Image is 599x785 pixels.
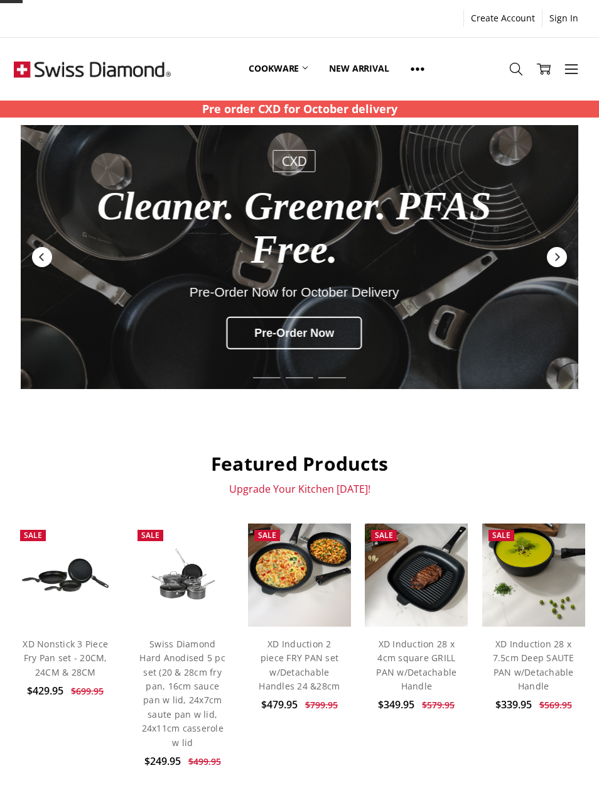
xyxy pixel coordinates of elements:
span: $349.95 [378,698,414,711]
a: Create Account [464,9,542,27]
div: Cleaner. Greener. PFAS Free. [94,185,495,272]
span: $499.95 [188,755,221,767]
div: Slide 2 of 6 [283,370,316,386]
span: $249.95 [144,754,181,768]
span: $569.95 [539,699,572,711]
img: XD Nonstick 3 Piece Fry Pan set - 20CM, 24CM & 28CM [14,549,117,601]
a: XD Induction 28 x 4cm square GRILL PAN w/Detachable Handle [376,638,456,692]
div: Slide 1 of 6 [251,370,283,386]
a: Swiss Diamond Hard Anodised 5 pc set (20 & 28cm fry pan, 16cm sauce pan w lid, 24x7cm saute pan w... [139,638,225,749]
img: Free Shipping On Every Order [14,38,171,101]
span: $429.95 [27,684,63,698]
a: XD Induction 28 x 7.5cm Deep SAUTE PAN w/Detachable Handle [493,638,575,692]
span: $479.95 [261,698,298,711]
a: XD Nonstick 3 Piece Fry Pan set - 20CM, 24CM & 28CM [14,524,117,627]
div: Slide 3 of 6 [316,370,348,386]
a: Show All [400,41,435,97]
img: XD Induction 2 piece FRY PAN set w/Detachable Handles 24 &28cm [248,524,351,627]
span: Sale [492,530,510,541]
div: Next [546,246,568,268]
div: Pre-Order Now [226,316,362,349]
a: Swiss Diamond Hard Anodised 5 pc set (20 & 28cm fry pan, 16cm sauce pan w lid, 24x7cm saute pan w... [131,524,234,627]
span: Sale [24,530,42,541]
img: XD Induction 28 x 7.5cm Deep SAUTE PAN w/Detachable Handle [482,524,585,627]
h2: Featured Products [14,452,585,476]
a: XD Nonstick 3 Piece Fry Pan set - 20CM, 24CM & 28CM [23,638,108,678]
span: $699.95 [71,685,104,697]
p: Upgrade Your Kitchen [DATE]! [14,483,585,495]
img: XD Induction 28 x 4cm square GRILL PAN w/Detachable Handle [365,524,468,627]
span: Sale [141,530,159,541]
span: Sale [258,530,276,541]
a: Redirect to https://swissdiamond.com.au/cookware/shop-by-collection/cxd/ [21,125,578,389]
div: Pre-Order Now for October Delivery [94,284,495,299]
a: Cookware [238,41,318,97]
div: Previous [31,246,53,268]
a: XD Induction 2 piece FRY PAN set w/Detachable Handles 24 &28cm [259,638,340,692]
span: $799.95 [305,699,338,711]
a: Sign In [542,9,585,27]
div: CXD [273,150,316,172]
span: $579.95 [422,699,455,711]
span: Sale [375,530,393,541]
a: New arrival [318,41,399,97]
strong: Pre order CXD for October delivery [202,101,397,116]
span: $339.95 [495,698,532,711]
img: Swiss Diamond Hard Anodised 5 pc set (20 & 28cm fry pan, 16cm sauce pan w lid, 24x7cm saute pan w... [131,541,234,610]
